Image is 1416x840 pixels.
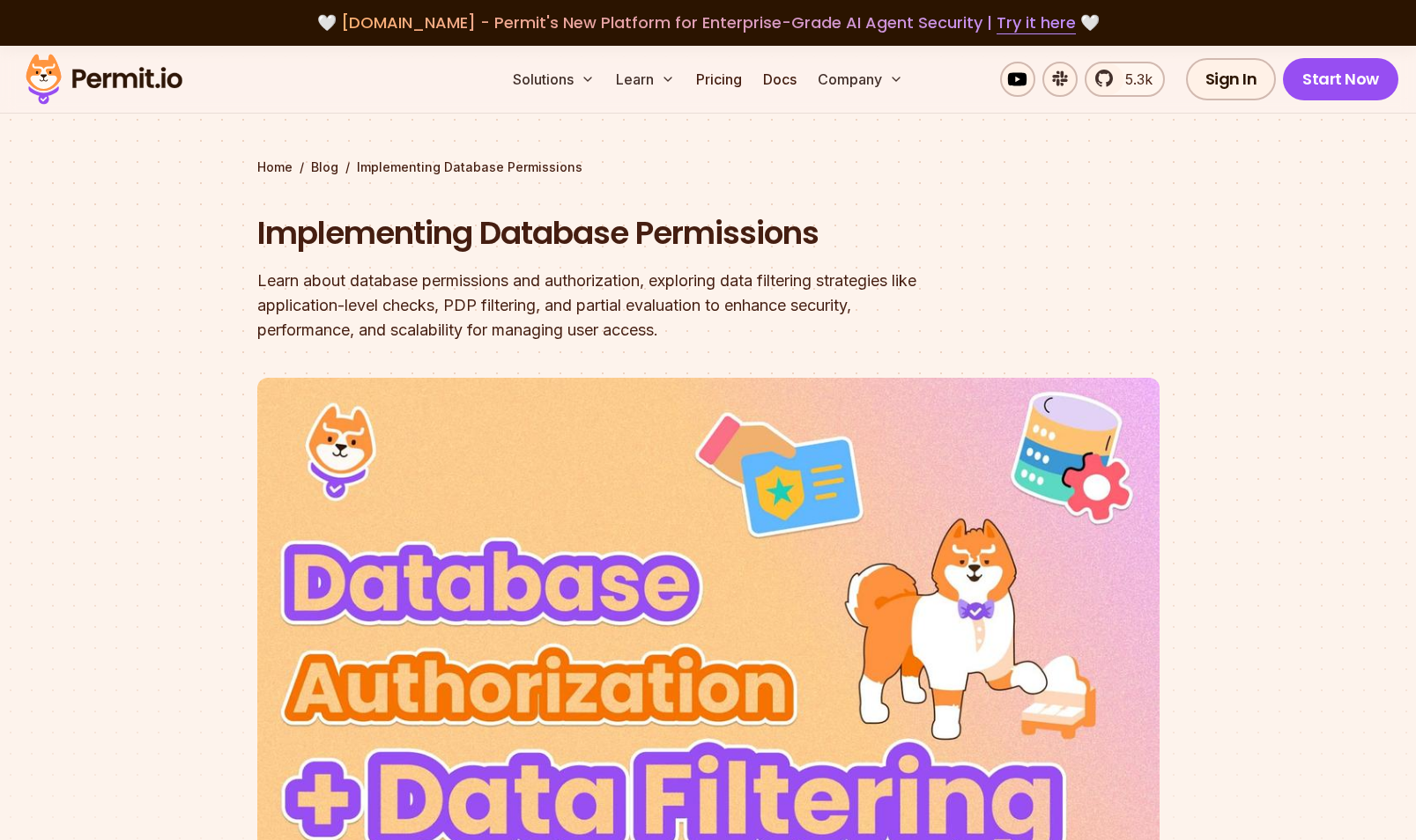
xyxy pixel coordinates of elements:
div: 🤍 🤍 [42,11,1374,35]
a: Home [257,158,293,176]
div: / / [257,158,1160,176]
a: Try it here [997,11,1076,34]
button: Company [811,62,910,97]
button: Solutions [506,62,602,97]
span: [DOMAIN_NAME] - Permit's New Platform for Enterprise-Grade AI Agent Security | [341,11,1076,33]
a: 5.3k [1085,62,1165,97]
img: Permit logo [18,49,190,109]
a: Blog [311,158,338,176]
a: Docs [756,62,804,97]
a: Start Now [1283,58,1398,100]
span: 5.3k [1115,69,1153,90]
a: Sign In [1186,58,1277,100]
a: Pricing [689,62,749,97]
button: Learn [609,62,682,97]
div: Learn about database permissions and authorization, exploring data filtering strategies like appl... [257,269,934,343]
h1: Implementing Database Permissions [257,211,934,255]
